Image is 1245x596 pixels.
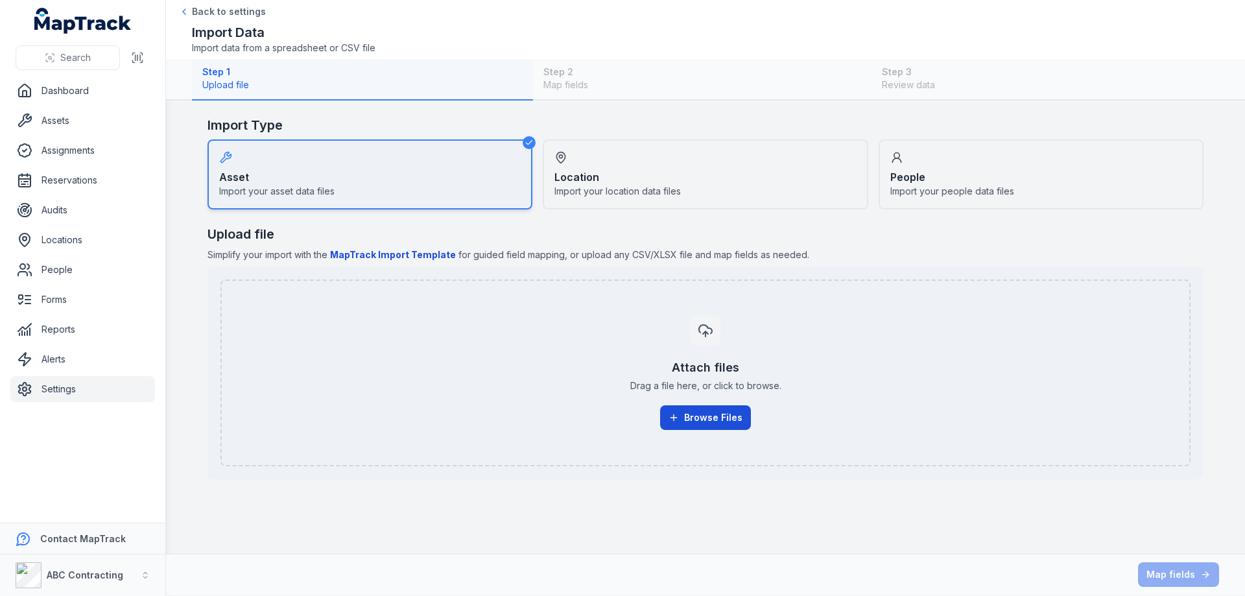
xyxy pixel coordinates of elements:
[60,51,91,64] span: Search
[890,185,1014,198] span: Import your people data files
[207,225,1203,243] h2: Upload file
[10,257,155,283] a: People
[192,23,375,42] h2: Import Data
[10,108,155,134] a: Assets
[192,5,266,18] span: Back to settings
[202,78,523,91] span: Upload file
[660,405,751,430] button: Browse Files
[10,167,155,193] a: Reservations
[10,78,155,104] a: Dashboard
[47,569,123,580] strong: ABC Contracting
[179,5,266,18] a: Back to settings
[34,8,132,34] a: MapTrack
[10,346,155,372] a: Alerts
[219,185,335,198] span: Import your asset data files
[192,42,375,54] span: Import data from a spreadsheet or CSV file
[672,359,739,377] h3: Attach files
[630,379,781,392] span: Drag a file here, or click to browse.
[10,376,155,402] a: Settings
[10,287,155,313] a: Forms
[202,66,523,78] strong: Step 1
[554,169,599,185] strong: Location
[890,169,925,185] strong: People
[554,185,681,198] span: Import your location data files
[330,249,456,260] b: MapTrack Import Template
[192,60,533,101] button: Step 1Upload file
[219,169,249,185] strong: Asset
[40,533,126,544] strong: Contact MapTrack
[10,197,155,223] a: Audits
[16,45,120,70] button: Search
[207,248,1203,261] span: Simplify your import with the for guided field mapping, or upload any CSV/XLSX file and map field...
[10,316,155,342] a: Reports
[207,116,1203,134] h2: Import Type
[10,227,155,253] a: Locations
[10,137,155,163] a: Assignments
